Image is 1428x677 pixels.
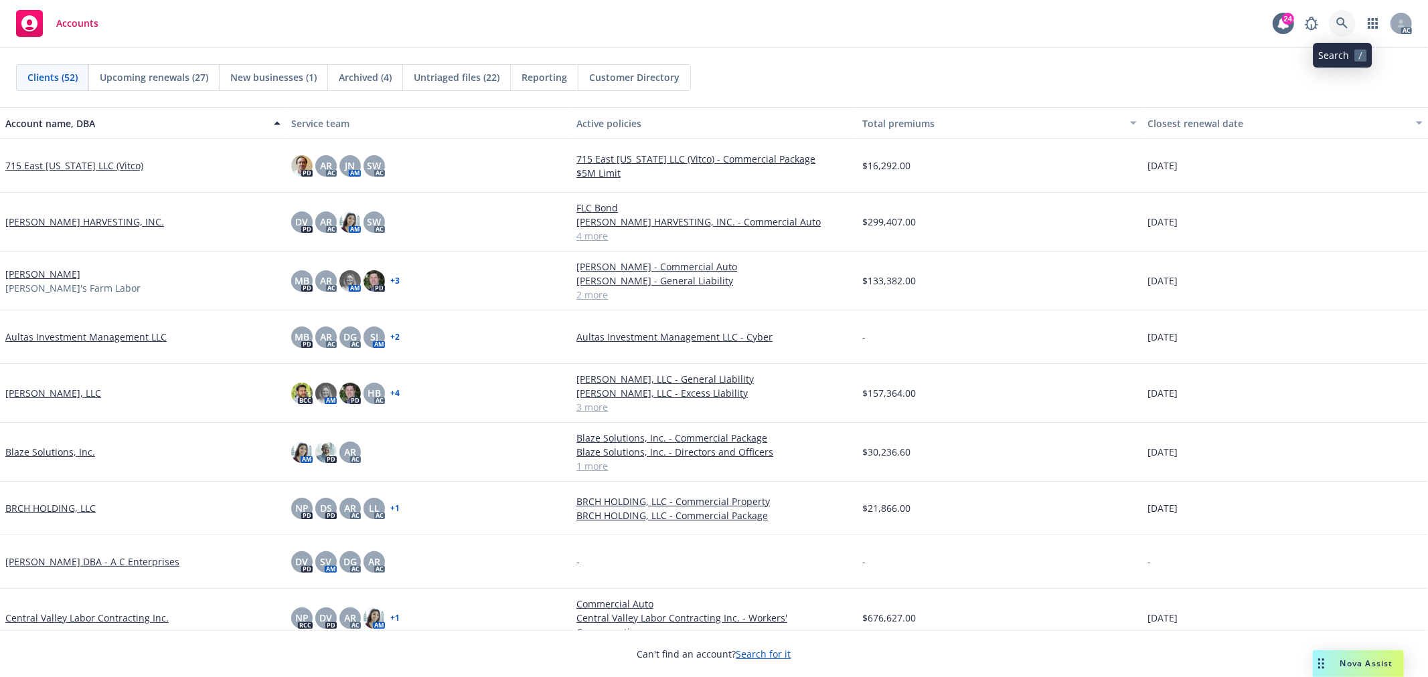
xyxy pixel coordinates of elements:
a: + 4 [390,389,400,397]
div: Drag to move [1313,650,1330,677]
img: photo [339,270,361,292]
img: photo [339,383,361,404]
span: New businesses (1) [230,70,317,84]
a: + 1 [390,614,400,622]
img: photo [339,211,361,233]
a: FLC Bond [576,201,852,215]
span: [DATE] [1147,445,1178,459]
span: AR [320,274,332,288]
a: + 1 [390,504,400,512]
span: $16,292.00 [862,159,910,173]
a: [PERSON_NAME] [5,267,80,281]
span: LL [369,501,380,515]
span: SV [320,555,331,569]
span: [DATE] [1147,330,1178,344]
span: DV [295,555,308,569]
span: Customer Directory [589,70,680,84]
span: HB [368,386,381,400]
div: Active policies [576,116,852,130]
a: [PERSON_NAME] DBA - A C Enterprises [5,555,179,569]
div: Closest renewal date [1147,116,1408,130]
span: $299,407.00 [862,215,916,229]
span: SJ [370,330,378,344]
button: Nova Assist [1313,650,1404,677]
span: Reporting [522,70,567,84]
span: Clients (52) [27,70,78,84]
span: [DATE] [1147,386,1178,400]
span: [DATE] [1147,159,1178,173]
span: [DATE] [1147,611,1178,625]
a: BRCH HOLDING, LLC [5,501,96,515]
span: $676,627.00 [862,611,916,625]
span: $21,866.00 [862,501,910,515]
a: + 2 [390,333,400,341]
a: BRCH HOLDING, LLC - Commercial Property [576,494,852,508]
a: [PERSON_NAME], LLC - Excess Liability [576,386,852,400]
span: [PERSON_NAME]'s Farm Labor [5,281,141,295]
img: photo [364,270,385,292]
a: [PERSON_NAME], LLC - General Liability [576,372,852,386]
a: Accounts [11,5,104,42]
a: + 3 [390,277,400,285]
span: NP [295,501,309,515]
img: photo [315,383,337,404]
a: [PERSON_NAME] - General Liability [576,274,852,288]
img: photo [291,442,313,463]
span: MB [295,330,309,344]
div: Account name, DBA [5,116,266,130]
button: Service team [286,107,572,139]
span: AR [320,159,332,173]
span: Archived (4) [339,70,392,84]
span: - [576,555,580,569]
a: 1 more [576,459,852,473]
span: $30,236.60 [862,445,910,459]
a: Report a Bug [1298,10,1325,37]
span: AR [344,611,356,625]
a: 4 more [576,229,852,243]
span: [DATE] [1147,274,1178,288]
a: Search [1329,10,1356,37]
span: [DATE] [1147,215,1178,229]
a: Switch app [1360,10,1386,37]
a: Central Valley Labor Contracting Inc. [5,611,169,625]
span: $157,364.00 [862,386,916,400]
a: Search for it [736,648,791,660]
a: [PERSON_NAME] HARVESTING, INC. [5,215,164,229]
a: 715 East [US_STATE] LLC (Vitco) [5,159,143,173]
span: Nova Assist [1340,658,1393,669]
a: 2 more [576,288,852,302]
a: Central Valley Labor Contracting Inc. - Workers' Compensation [576,611,852,639]
span: AR [368,555,380,569]
img: photo [364,607,385,629]
span: Upcoming renewals (27) [100,70,208,84]
img: photo [315,442,337,463]
span: - [862,555,866,569]
span: DG [343,555,357,569]
span: JN [345,159,355,173]
span: [DATE] [1147,501,1178,515]
span: AR [320,215,332,229]
a: Aultas Investment Management LLC - Cyber [576,330,852,344]
span: Can't find an account? [637,647,791,661]
span: Untriaged files (22) [414,70,499,84]
span: DS [320,501,332,515]
div: Service team [291,116,566,130]
img: photo [291,155,313,177]
a: [PERSON_NAME] - Commercial Auto [576,260,852,274]
a: $5M Limit [576,166,852,180]
a: [PERSON_NAME] HARVESTING, INC. - Commercial Auto [576,215,852,229]
img: photo [291,383,313,404]
button: Closest renewal date [1142,107,1428,139]
a: Blaze Solutions, Inc. [5,445,95,459]
span: - [862,330,866,344]
span: Accounts [56,18,98,29]
span: SW [367,159,381,173]
span: NP [295,611,309,625]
